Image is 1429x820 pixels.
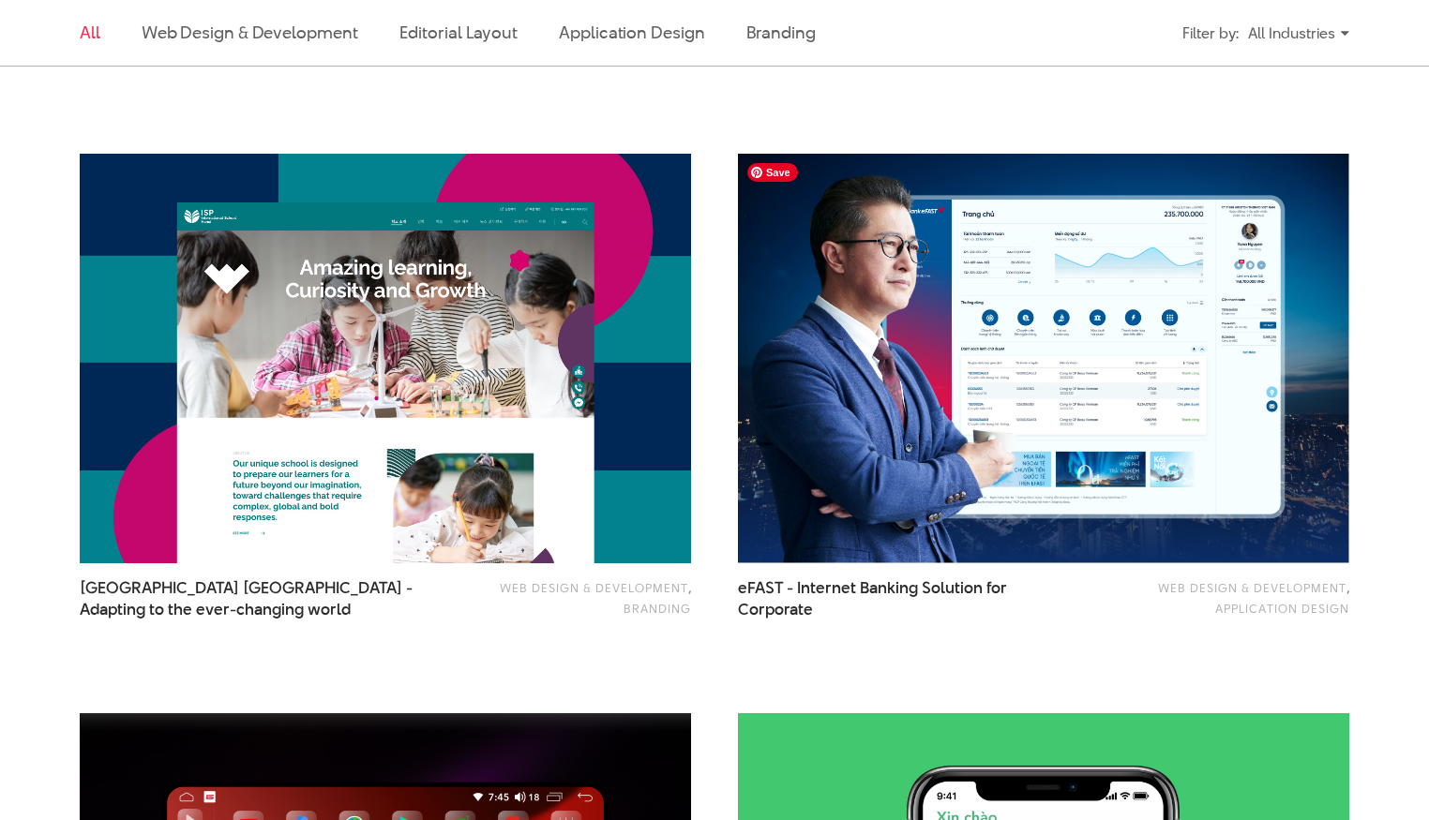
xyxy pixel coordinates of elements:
a: All [80,21,100,44]
span: [GEOGRAPHIC_DATA] [GEOGRAPHIC_DATA] - [80,577,416,620]
a: eFAST - Internet Banking Solution forCorporate [738,577,1075,620]
span: Save [747,163,798,182]
a: Branding [624,600,691,617]
img: Thiết kế WebsiteTrường Quốc tế Westlink [80,154,691,563]
div: , [446,577,691,619]
a: Application Design [559,21,704,44]
div: All Industries [1248,17,1349,50]
a: Branding [746,21,816,44]
a: Editorial Layout [399,21,519,44]
a: Web Design & Development [500,579,688,596]
a: [GEOGRAPHIC_DATA] [GEOGRAPHIC_DATA] -Adapting to the ever-changing world [80,577,416,620]
a: Web Design & Development [142,21,358,44]
span: eFAST - Internet Banking Solution for [738,577,1075,620]
span: Corporate [738,599,813,620]
div: , [1105,577,1349,619]
div: Filter by: [1182,17,1239,50]
img: Efast_internet_banking_Thiet_ke_Trai_nghiemThumbnail [738,154,1349,563]
a: Application Design [1215,600,1349,617]
span: Adapting to the ever-changing world [80,599,351,620]
a: Web Design & Development [1158,579,1346,596]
